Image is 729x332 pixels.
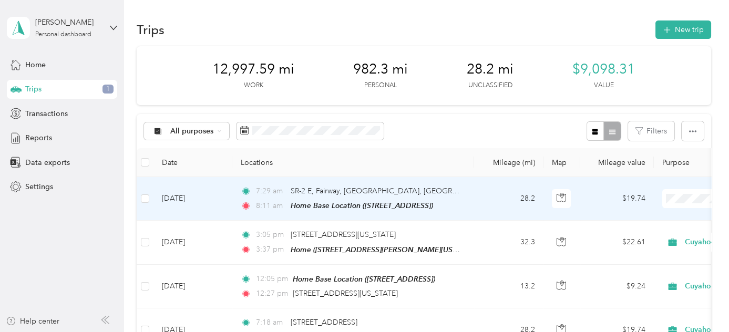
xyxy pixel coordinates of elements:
td: $22.61 [580,221,654,264]
p: Unclassified [468,81,512,90]
div: [PERSON_NAME] [35,17,101,28]
th: Map [543,148,580,177]
p: Personal [364,81,397,90]
span: 3:05 pm [256,229,286,241]
span: SR-2 E, Fairway, [GEOGRAPHIC_DATA], [GEOGRAPHIC_DATA] [291,186,499,195]
span: 3:37 pm [256,244,286,255]
th: Locations [232,148,474,177]
td: 32.3 [474,221,543,264]
p: Work [244,81,263,90]
td: $19.74 [580,177,654,221]
span: 7:18 am [256,317,286,328]
td: [DATE] [153,265,232,308]
span: [STREET_ADDRESS][US_STATE] [293,289,398,298]
td: [DATE] [153,221,232,264]
span: 12:27 pm [256,288,288,299]
h1: Trips [137,24,165,35]
span: Transactions [25,108,68,119]
button: Help center [6,316,59,327]
span: All purposes [170,128,214,135]
span: Home ([STREET_ADDRESS][PERSON_NAME][US_STATE]) [291,245,480,254]
th: Mileage value [580,148,654,177]
th: Mileage (mi) [474,148,543,177]
span: Home [25,59,46,70]
button: New trip [655,20,711,39]
th: Date [153,148,232,177]
td: 13.2 [474,265,543,308]
span: 7:29 am [256,185,286,197]
span: [STREET_ADDRESS][US_STATE] [291,230,396,239]
span: Data exports [25,157,70,168]
span: [STREET_ADDRESS] [291,318,357,327]
span: 12:05 pm [256,273,288,285]
span: 982.3 mi [353,61,408,78]
td: [DATE] [153,177,232,221]
span: $9,098.31 [572,61,635,78]
td: $9.24 [580,265,654,308]
span: 12,997.59 mi [212,61,294,78]
div: Personal dashboard [35,32,91,38]
button: Filters [628,121,674,141]
span: Home Base Location ([STREET_ADDRESS]) [293,275,435,283]
span: 1 [102,85,114,94]
td: 28.2 [474,177,543,221]
span: Home Base Location ([STREET_ADDRESS]) [291,201,433,210]
iframe: Everlance-gr Chat Button Frame [670,273,729,332]
span: Trips [25,84,42,95]
span: Reports [25,132,52,143]
span: 28.2 mi [467,61,514,78]
span: 8:11 am [256,200,286,212]
p: Value [594,81,614,90]
span: Settings [25,181,53,192]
